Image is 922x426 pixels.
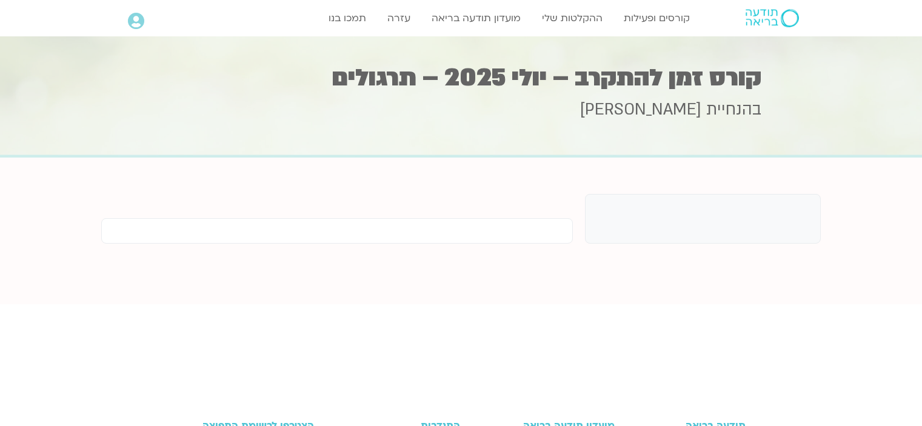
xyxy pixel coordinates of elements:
h1: קורס זמן להתקרב – יולי 2025 – תרגולים [161,66,761,90]
img: תודעה בריאה [746,9,799,27]
a: ההקלטות שלי [536,7,609,30]
a: עזרה [381,7,416,30]
span: בהנחיית [706,99,761,121]
span: [PERSON_NAME] [580,99,701,121]
a: מועדון תודעה בריאה [426,7,527,30]
a: תמכו בנו [322,7,372,30]
a: קורסים ופעילות [618,7,696,30]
